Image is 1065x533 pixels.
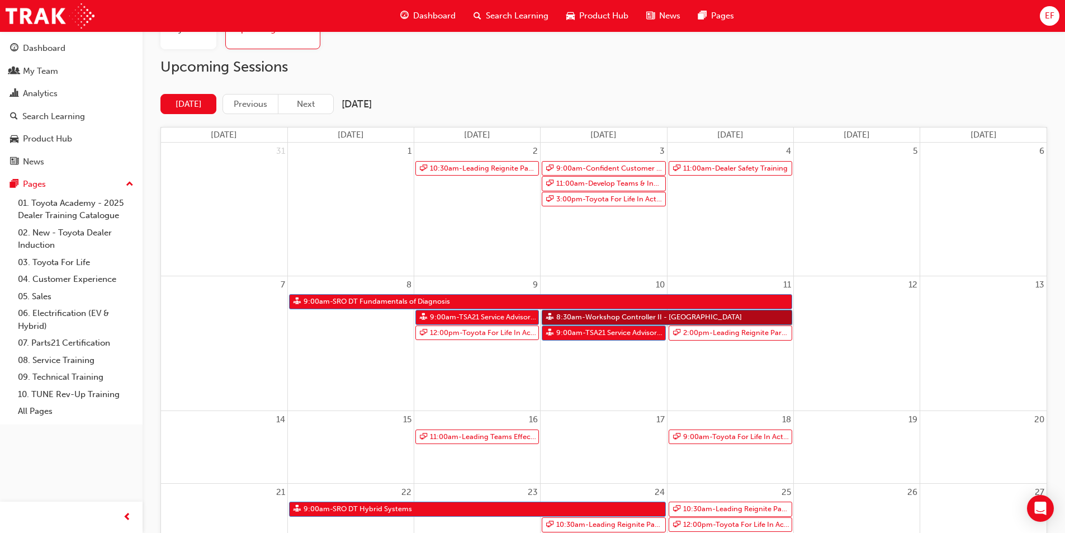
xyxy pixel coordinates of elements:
a: Analytics [4,83,138,104]
a: Search Learning [4,106,138,127]
a: September 8, 2025 [404,276,414,294]
a: September 13, 2025 [1033,276,1047,294]
a: September 15, 2025 [401,411,414,428]
span: [DATE] [464,130,490,140]
span: sessionType_ONLINE_URL-icon [673,162,680,176]
span: 9:00am - Confident Customer Conversations [556,162,663,176]
a: 07. Parts21 Certification [13,334,138,352]
span: 10:30am - Leading Reignite Part 2 - Virtual Classroom [683,502,790,516]
a: September 6, 2025 [1037,143,1047,160]
span: 11:00am - Dealer Safety Training [683,162,788,176]
span: [DATE] [211,130,237,140]
a: search-iconSearch Learning [465,4,557,27]
a: Tuesday [462,128,493,143]
a: Wednesday [588,128,619,143]
a: car-iconProduct Hub [557,4,637,27]
img: Trak [6,3,94,29]
h2: Upcoming Sessions [160,58,1047,76]
a: September 19, 2025 [906,411,920,428]
span: sessionType_FACE_TO_FACE-icon [420,310,427,324]
span: sessionType_ONLINE_URL-icon [546,177,553,191]
span: sessionType_ONLINE_URL-icon [420,430,427,444]
a: September 17, 2025 [654,411,667,428]
span: 11:00am - Develop Teams & Individuals [556,177,663,191]
a: 06. Electrification (EV & Hybrid) [13,305,138,334]
span: chart-icon [10,89,18,99]
a: guage-iconDashboard [391,4,465,27]
a: 10. TUNE Rev-Up Training [13,386,138,403]
span: [DATE] [971,130,997,140]
div: Open Intercom Messenger [1027,495,1054,522]
a: Dashboard [4,38,138,59]
span: prev-icon [123,511,131,525]
a: September 2, 2025 [531,143,540,160]
span: 9:00am - Toyota For Life In Action - Virtual Classroom [683,430,790,444]
span: 9:00am - TSA21 Service Advisor Course ( face to face) [429,310,537,324]
span: sessionType_ONLINE_URL-icon [673,326,680,340]
div: Search Learning [22,110,85,123]
span: Pages [711,10,734,22]
a: September 11, 2025 [781,276,793,294]
span: News [659,10,680,22]
a: September 22, 2025 [399,484,414,501]
div: Analytics [23,87,58,100]
a: September 3, 2025 [657,143,667,160]
span: [DATE] [717,130,744,140]
button: Pages [4,174,138,195]
span: sessionType_ONLINE_URL-icon [673,502,680,516]
a: August 31, 2025 [274,143,287,160]
span: 9:00am - SRO DT Hybrid Systems [303,502,413,516]
span: up-icon [126,177,134,192]
span: search-icon [474,9,481,23]
span: sessionType_ONLINE_URL-icon [420,162,427,176]
td: September 14, 2025 [161,411,287,484]
td: September 7, 2025 [161,276,287,411]
td: September 18, 2025 [667,411,793,484]
a: 04. Customer Experience [13,271,138,288]
td: September 5, 2025 [793,143,920,276]
span: sessionType_ONLINE_URL-icon [673,518,680,532]
span: EF [1045,10,1054,22]
td: September 4, 2025 [667,143,793,276]
span: 9:00am - TSA21 Service Advisor Course ( face to face) [556,326,663,340]
span: pages-icon [698,9,707,23]
td: August 31, 2025 [161,143,287,276]
td: September 17, 2025 [541,411,667,484]
span: 2:00pm - Leading Reignite Part 2 - Virtual Classroom [683,326,790,340]
span: news-icon [646,9,655,23]
a: September 20, 2025 [1032,411,1047,428]
span: car-icon [10,134,18,144]
td: September 8, 2025 [287,276,414,411]
a: 03. Toyota For Life [13,254,138,271]
a: September 12, 2025 [906,276,920,294]
span: Product Hub [579,10,628,22]
a: Monday [335,128,366,143]
button: EF [1040,6,1059,26]
a: All Pages [13,403,138,420]
td: September 12, 2025 [793,276,920,411]
a: September 18, 2025 [780,411,793,428]
span: sessionType_FACE_TO_FACE-icon [294,295,301,309]
span: sessionType_ONLINE_URL-icon [546,518,553,532]
span: search-icon [10,112,18,122]
td: September 11, 2025 [667,276,793,411]
td: September 9, 2025 [414,276,541,411]
td: September 1, 2025 [287,143,414,276]
a: Saturday [968,128,999,143]
td: September 6, 2025 [920,143,1047,276]
span: car-icon [566,9,575,23]
a: September 10, 2025 [654,276,667,294]
div: My Team [23,65,58,78]
a: My Team [4,61,138,82]
span: sessionType_ONLINE_URL-icon [420,326,427,340]
td: September 20, 2025 [920,411,1047,484]
a: September 26, 2025 [905,484,920,501]
button: Next [278,94,334,115]
a: pages-iconPages [689,4,743,27]
td: September 3, 2025 [541,143,667,276]
span: guage-icon [400,9,409,23]
span: [DATE] [844,130,870,140]
a: News [4,152,138,172]
span: 9:00am - SRO DT Fundamentals of Diagnosis [303,295,451,309]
